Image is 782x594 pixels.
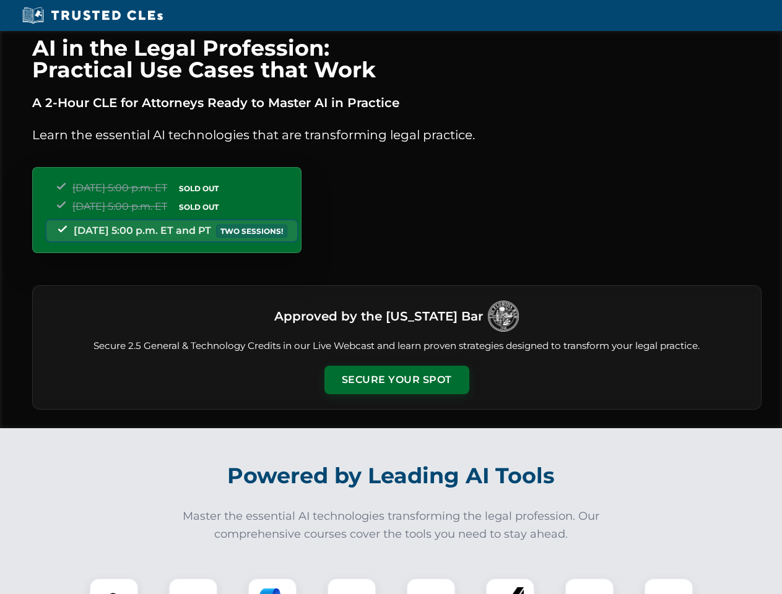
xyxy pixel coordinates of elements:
p: Master the essential AI technologies transforming the legal profession. Our comprehensive courses... [175,507,608,543]
p: A 2-Hour CLE for Attorneys Ready to Master AI in Practice [32,93,762,113]
button: Secure Your Spot [324,366,469,394]
img: Logo [488,301,519,332]
span: SOLD OUT [175,182,223,195]
h1: AI in the Legal Profession: Practical Use Cases that Work [32,37,762,80]
img: Trusted CLEs [19,6,167,25]
h2: Powered by Leading AI Tools [48,454,734,497]
span: [DATE] 5:00 p.m. ET [72,200,167,212]
span: SOLD OUT [175,200,223,213]
span: [DATE] 5:00 p.m. ET [72,182,167,194]
h3: Approved by the [US_STATE] Bar [274,305,483,327]
p: Secure 2.5 General & Technology Credits in our Live Webcast and learn proven strategies designed ... [48,339,746,353]
p: Learn the essential AI technologies that are transforming legal practice. [32,125,762,145]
